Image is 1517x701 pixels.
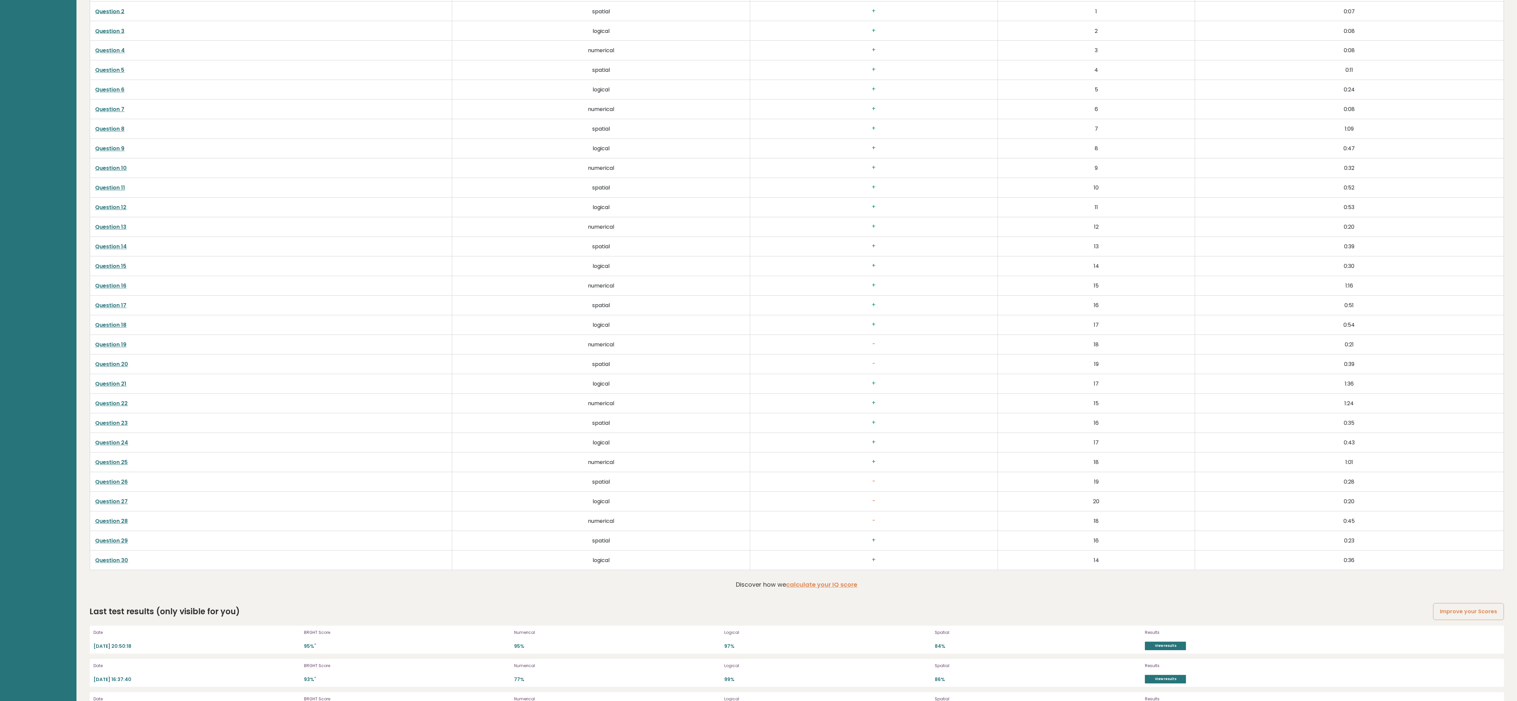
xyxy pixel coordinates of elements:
td: 0:39 [1195,237,1504,257]
a: Question 17 [95,302,127,309]
a: Question 28 [95,518,128,525]
td: 14 [998,257,1195,276]
h3: - [756,361,992,368]
td: 8 [998,139,1195,159]
h3: + [756,204,992,211]
h3: + [756,8,992,15]
p: 93% [304,677,510,683]
td: 1:09 [1195,119,1504,139]
p: 95% [514,643,720,650]
h3: - [756,478,992,485]
h3: + [756,282,992,289]
td: numerical [452,100,750,119]
h3: + [756,321,992,328]
a: Improve your Scores [1433,603,1504,620]
a: Question 20 [95,361,128,368]
td: 17 [998,374,1195,394]
h3: + [756,125,992,132]
a: Question 8 [95,125,125,133]
a: Question 15 [95,263,127,270]
p: [DATE] 16:37:40 [94,677,300,683]
p: BRGHT Score [304,663,510,669]
td: 0:53 [1195,198,1504,217]
h3: + [756,419,992,426]
p: Spatial [935,630,1141,636]
a: Question 18 [95,321,127,329]
a: Question 3 [95,27,125,35]
td: spatial [452,296,750,315]
td: numerical [452,453,750,472]
td: 16 [998,531,1195,551]
h3: + [756,47,992,54]
p: 99% [725,677,931,683]
td: 7 [998,119,1195,139]
h3: + [756,86,992,93]
p: Results [1145,663,1215,669]
td: spatial [452,531,750,551]
p: [DATE] 20:50:18 [94,643,300,650]
td: 5 [998,80,1195,100]
p: BRGHT Score [304,630,510,636]
td: 15 [998,394,1195,413]
a: Question 9 [95,145,125,153]
h3: - [756,341,992,348]
h3: + [756,459,992,466]
p: Date [94,663,300,669]
td: 19 [998,355,1195,374]
td: logical [452,21,750,41]
td: 12 [998,217,1195,237]
td: 4 [998,60,1195,80]
td: numerical [452,512,750,531]
td: logical [452,433,750,453]
td: spatial [452,60,750,80]
a: Question 5 [95,66,125,74]
h3: + [756,537,992,544]
td: 0:08 [1195,100,1504,119]
td: 0:54 [1195,315,1504,335]
td: logical [452,551,750,570]
td: 17 [998,315,1195,335]
a: View results [1145,642,1186,650]
p: 77% [514,677,720,683]
td: 19 [998,472,1195,492]
a: Question 12 [95,204,127,211]
td: 0:11 [1195,60,1504,80]
td: 0:28 [1195,472,1504,492]
td: 3 [998,41,1195,60]
td: 0:20 [1195,217,1504,237]
td: numerical [452,217,750,237]
td: 2 [998,21,1195,41]
td: 0:08 [1195,41,1504,60]
a: Question 2 [95,8,125,15]
h3: - [756,498,992,505]
td: 15 [998,276,1195,296]
h3: + [756,557,992,564]
a: Question 13 [95,223,127,231]
p: 95% [304,643,510,650]
h3: + [756,165,992,172]
a: Question 16 [95,282,127,290]
td: 11 [998,198,1195,217]
td: 16 [998,413,1195,433]
td: 0:21 [1195,335,1504,355]
a: Question 26 [95,478,128,486]
td: 0:39 [1195,355,1504,374]
a: Question 10 [95,165,127,172]
td: 0:43 [1195,433,1504,453]
p: 86% [935,677,1141,683]
a: Question 21 [95,380,127,388]
p: Logical [725,663,931,669]
p: Discover how we [736,580,858,589]
td: 0:51 [1195,296,1504,315]
td: numerical [452,159,750,178]
h3: + [756,380,992,387]
a: Question 22 [95,400,128,408]
h3: + [756,66,992,73]
td: 1:36 [1195,374,1504,394]
p: 97% [725,643,931,650]
a: Question 27 [95,498,128,506]
td: 17 [998,433,1195,453]
a: View results [1145,675,1186,684]
h3: + [756,439,992,446]
td: 10 [998,178,1195,198]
